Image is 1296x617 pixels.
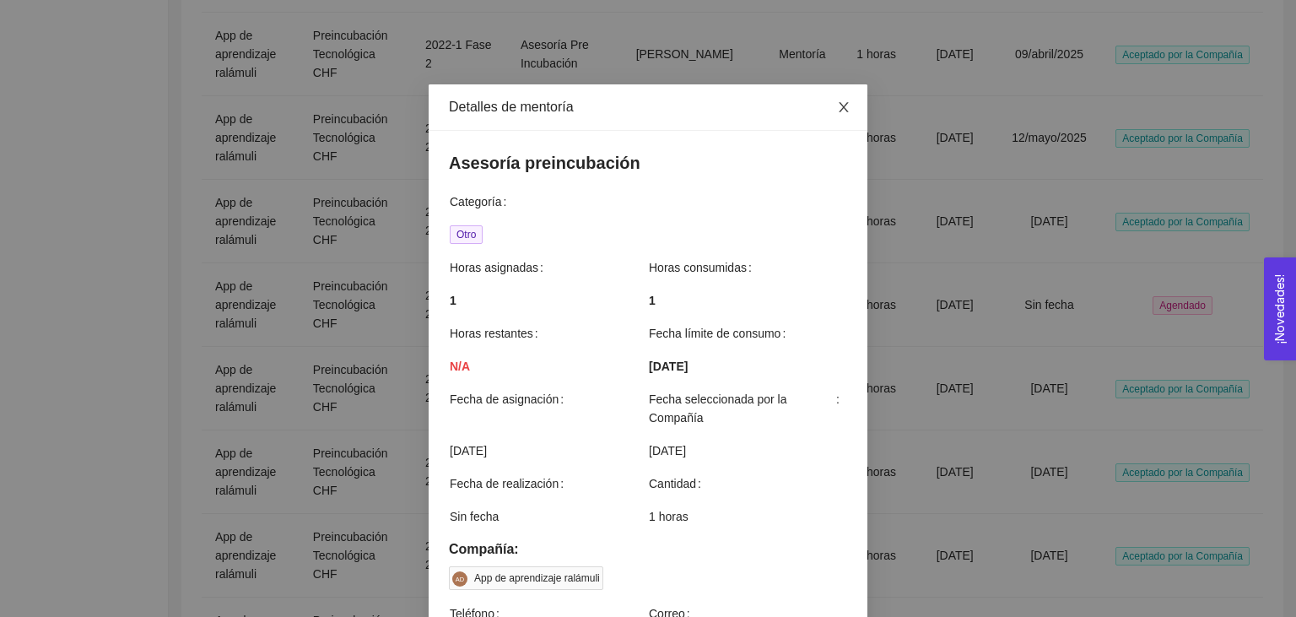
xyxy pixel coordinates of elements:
span: Cantidad [649,474,708,493]
span: 1 horas [649,507,846,526]
div: Detalles de mentoría [449,98,847,116]
span: Fecha de realización [450,474,570,493]
span: Categoría [450,192,513,211]
h5: Compañía: [449,539,847,560]
span: [DATE] [649,441,846,460]
div: App de aprendizaje ralámuli [474,570,600,587]
span: Otro [450,225,483,244]
span: Fecha de asignación [450,390,570,409]
button: Close [820,84,867,132]
strong: N/A [450,360,470,373]
span: Horas asignadas [450,258,550,277]
span: Fecha límite de consumo [649,324,792,343]
span: AD [456,576,464,582]
span: Fecha seleccionada por la Compañía [649,390,846,427]
span: Horas consumidas [649,258,759,277]
span: Sin fecha [450,507,647,526]
span: [DATE] [450,441,647,460]
button: Open Feedback Widget [1264,257,1296,360]
h4: Asesoría preincubación [449,151,847,175]
strong: 1 [649,294,656,307]
strong: 1 [450,294,456,307]
span: [DATE] [649,357,688,376]
span: close [837,100,850,114]
span: Horas restantes [450,324,545,343]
